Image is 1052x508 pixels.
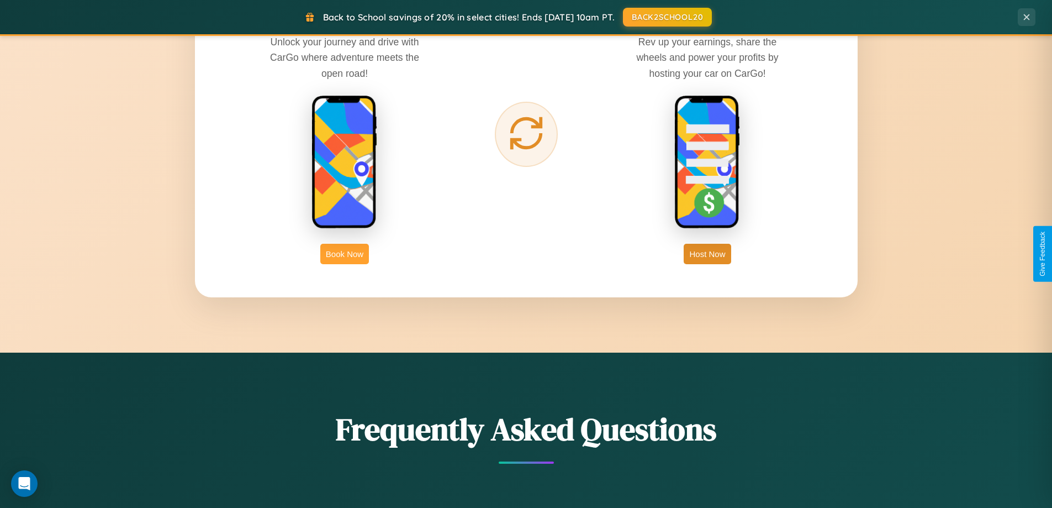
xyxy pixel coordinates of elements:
button: BACK2SCHOOL20 [623,8,712,27]
p: Unlock your journey and drive with CarGo where adventure meets the open road! [262,34,427,81]
p: Rev up your earnings, share the wheels and power your profits by hosting your car on CarGo! [625,34,790,81]
button: Host Now [684,244,731,264]
img: host phone [674,95,741,230]
img: rent phone [311,95,378,230]
div: Open Intercom Messenger [11,470,38,497]
div: Give Feedback [1039,232,1046,276]
h2: Frequently Asked Questions [195,408,858,451]
button: Book Now [320,244,369,264]
span: Back to School savings of 20% in select cities! Ends [DATE] 10am PT. [323,12,615,23]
